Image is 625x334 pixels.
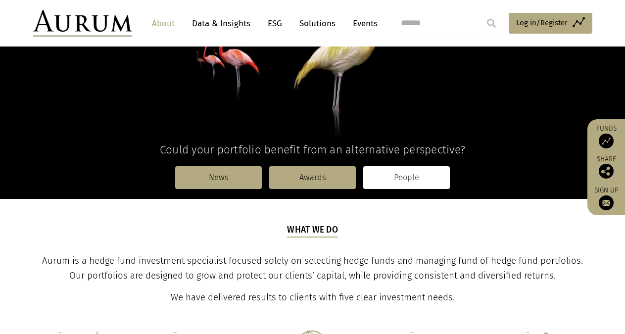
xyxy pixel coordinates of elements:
img: Access Funds [599,134,614,148]
a: Solutions [294,14,340,33]
img: Sign up to our newsletter [599,195,614,210]
img: Aurum [33,10,132,37]
a: Awards [269,166,356,189]
div: Share [592,156,620,179]
a: Sign up [592,186,620,210]
a: Log in/Register [509,13,592,34]
span: We have delivered results to clients with five clear investment needs. [171,292,455,303]
a: News [175,166,262,189]
a: Funds [592,124,620,148]
h5: What we do [287,224,338,238]
span: Log in/Register [516,17,568,29]
span: Aurum is a hedge fund investment specialist focused solely on selecting hedge funds and managing ... [42,255,583,281]
a: People [363,166,450,189]
a: About [147,14,180,33]
h4: Could your portfolio benefit from an alternative perspective? [33,143,592,156]
a: Data & Insights [187,14,255,33]
img: Share this post [599,164,614,179]
a: ESG [263,14,287,33]
a: Events [348,14,378,33]
input: Submit [481,13,501,33]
